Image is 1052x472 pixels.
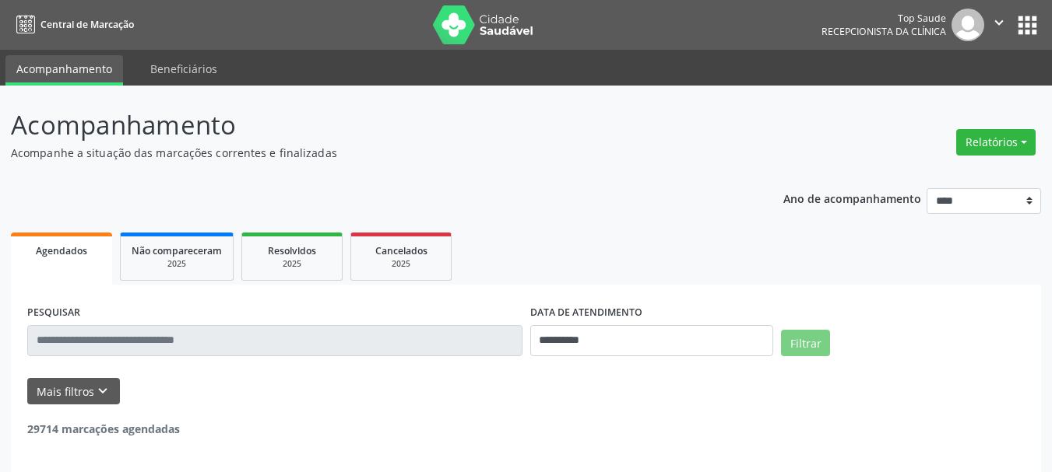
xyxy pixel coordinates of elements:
p: Acompanhe a situação das marcações correntes e finalizadas [11,145,732,161]
button: Mais filtroskeyboard_arrow_down [27,378,120,405]
button:  [984,9,1014,41]
button: apps [1014,12,1041,39]
span: Resolvidos [268,244,316,257]
img: img [952,9,984,41]
div: 2025 [132,258,222,270]
a: Central de Marcação [11,12,134,37]
span: Cancelados [375,244,427,257]
a: Acompanhamento [5,55,123,86]
a: Beneficiários [139,55,228,82]
span: Central de Marcação [40,18,134,31]
span: Agendados [36,244,87,257]
label: PESQUISAR [27,301,80,325]
button: Relatórios [956,129,1036,156]
strong: 29714 marcações agendadas [27,421,180,436]
div: Top Saude [822,12,946,25]
button: Filtrar [781,330,830,356]
i:  [990,14,1008,31]
i: keyboard_arrow_down [94,383,111,400]
p: Acompanhamento [11,106,732,145]
p: Ano de acompanhamento [783,188,921,208]
span: Recepcionista da clínica [822,25,946,38]
span: Não compareceram [132,244,222,257]
div: 2025 [362,258,440,270]
label: DATA DE ATENDIMENTO [530,301,642,325]
div: 2025 [253,258,331,270]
